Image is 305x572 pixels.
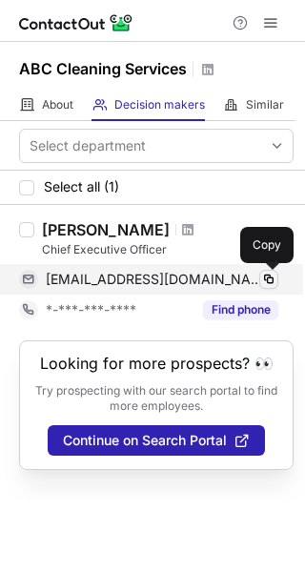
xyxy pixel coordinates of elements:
[40,355,274,372] header: Looking for more prospects? 👀
[33,383,279,414] p: Try prospecting with our search portal to find more employees.
[246,97,284,112] span: Similar
[30,136,146,155] div: Select department
[114,97,205,112] span: Decision makers
[63,433,227,448] span: Continue on Search Portal
[42,97,73,112] span: About
[48,425,265,456] button: Continue on Search Portal
[19,11,133,34] img: ContactOut v5.3.10
[19,57,187,80] h1: ABC Cleaning Services
[42,220,170,239] div: [PERSON_NAME]
[42,241,294,258] div: Chief Executive Officer
[46,271,264,288] span: [EMAIL_ADDRESS][DOMAIN_NAME]
[44,179,119,194] span: Select all (1)
[203,300,278,319] button: Reveal Button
